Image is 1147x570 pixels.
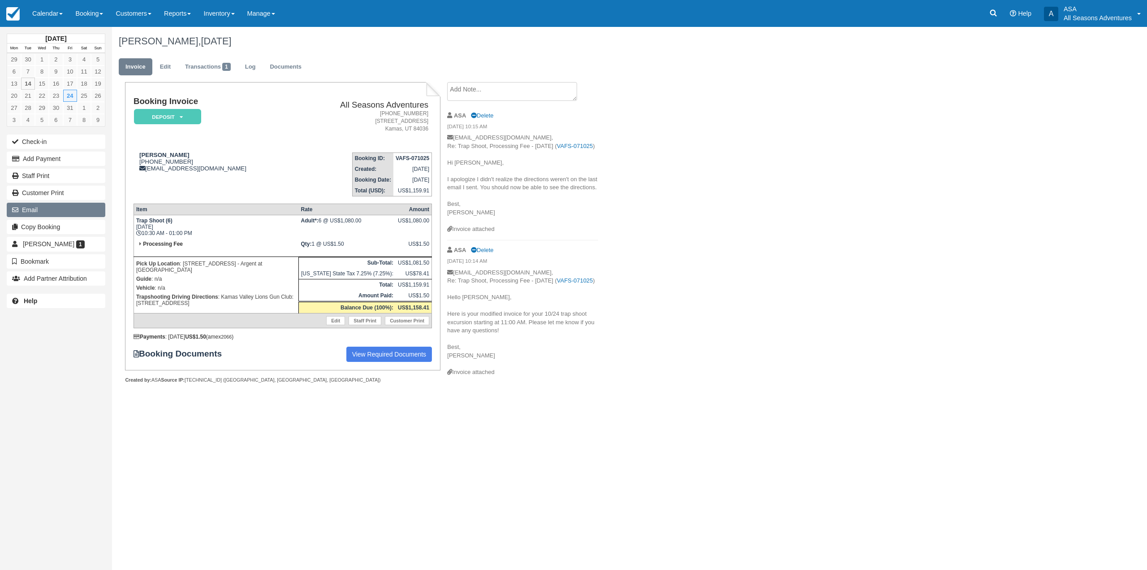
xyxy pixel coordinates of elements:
a: 25 [77,90,91,102]
a: Customer Print [385,316,429,325]
a: Documents [263,58,308,76]
button: Email [7,203,105,217]
a: 4 [77,53,91,65]
p: : n/a [136,274,296,283]
a: 15 [35,78,49,90]
strong: VAFS-071025 [396,155,429,161]
a: Staff Print [349,316,381,325]
a: 2 [49,53,63,65]
strong: ASA [454,112,466,119]
a: 1 [35,53,49,65]
strong: ASA [454,247,466,253]
td: US$1,081.50 [396,257,432,269]
th: Balance Due (100%): [298,302,396,313]
button: Add Payment [7,152,105,166]
div: [PHONE_NUMBER] [EMAIL_ADDRESS][DOMAIN_NAME] [134,152,295,172]
th: Amount Paid: [298,290,396,302]
td: US$1,159.91 [396,279,432,291]
div: A [1044,7,1058,21]
a: 2 [91,102,105,114]
img: checkfront-main-nav-mini-logo.png [6,7,20,21]
em: [DATE] 10:15 AM [447,123,598,133]
a: Help [7,294,105,308]
p: [EMAIL_ADDRESS][DOMAIN_NAME], Re: Trap Shoot, Processing Fee - [DATE] ( ) Hello [PERSON_NAME], He... [447,269,598,368]
a: Invoice [119,58,152,76]
strong: Trapshooting Driving Directions [136,294,218,300]
a: 24 [63,90,77,102]
td: [DATE] [393,164,432,174]
em: Deposit [134,109,201,125]
th: Item [134,204,298,215]
h1: [PERSON_NAME], [119,36,966,47]
a: 29 [7,53,21,65]
a: 3 [7,114,21,126]
a: Log [238,58,263,76]
a: 7 [63,114,77,126]
a: 10 [63,65,77,78]
a: 9 [49,65,63,78]
span: 1 [222,63,231,71]
small: 2066 [221,334,232,339]
a: 5 [35,114,49,126]
th: Amount [396,204,432,215]
a: 5 [91,53,105,65]
a: 26 [91,90,105,102]
h1: Booking Invoice [134,97,295,106]
strong: [DATE] [45,35,66,42]
th: Thu [49,44,63,53]
button: Bookmark [7,254,105,269]
strong: Source IP: [161,377,185,383]
strong: Processing Fee [143,241,183,247]
strong: [PERSON_NAME] [139,152,190,158]
td: US$78.41 [396,268,432,279]
strong: Trap Shoot (6) [136,218,172,224]
button: Check-in [7,135,105,149]
a: 4 [21,114,35,126]
td: [DATE] [393,174,432,185]
a: 21 [21,90,35,102]
td: [US_STATE] State Tax 7.25% (7.25%): [298,268,396,279]
a: 1 [77,102,91,114]
a: 6 [49,114,63,126]
a: 8 [35,65,49,78]
strong: Qty [301,241,311,247]
p: [EMAIL_ADDRESS][DOMAIN_NAME], Re: Trap Shoot, Processing Fee - [DATE] ( ) Hi [PERSON_NAME], I apo... [447,134,598,225]
a: View Required Documents [346,347,432,362]
i: Help [1010,10,1016,17]
td: US$1.50 [396,290,432,302]
p: All Seasons Adventures [1064,13,1132,22]
th: Total: [298,279,396,291]
em: [DATE] 10:14 AM [447,257,598,267]
a: 3 [63,53,77,65]
span: [DATE] [201,35,231,47]
strong: Booking Documents [134,349,230,359]
a: 14 [21,78,35,90]
p: ASA [1064,4,1132,13]
a: 20 [7,90,21,102]
p: : n/a [136,283,296,292]
th: Booking Date: [352,174,393,185]
a: 30 [21,53,35,65]
strong: Vehicle [136,285,155,291]
a: [PERSON_NAME] 1 [7,237,105,251]
a: Transactions1 [178,58,237,76]
a: Customer Print [7,186,105,200]
a: 17 [63,78,77,90]
td: 6 @ US$1,080.00 [298,215,396,239]
address: [PHONE_NUMBER] [STREET_ADDRESS] Kamas, UT 84036 [299,110,428,133]
th: Total (USD): [352,185,393,196]
div: Invoice attached [447,225,598,234]
th: Fri [63,44,77,53]
a: 31 [63,102,77,114]
h2: All Seasons Adventures [299,100,428,110]
a: Staff Print [7,169,105,183]
a: Edit [326,316,345,325]
strong: Pick Up Location [136,261,180,267]
a: VAFS-071025 [557,277,593,284]
span: [PERSON_NAME] [23,240,74,248]
span: 1 [76,240,85,248]
strong: Adult* [301,218,318,224]
th: Rate [298,204,396,215]
a: Delete [471,112,493,119]
a: 9 [91,114,105,126]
